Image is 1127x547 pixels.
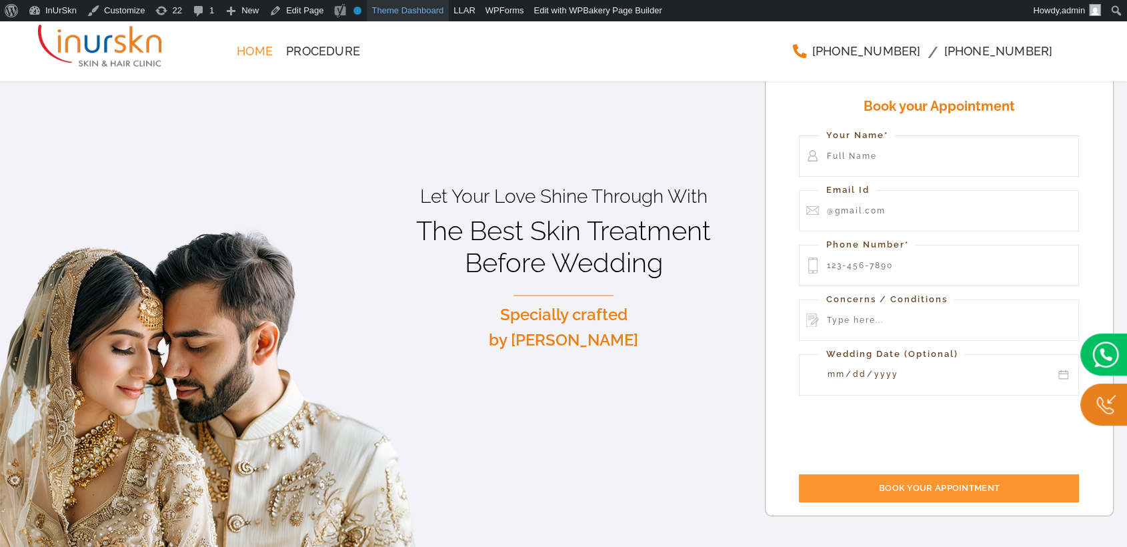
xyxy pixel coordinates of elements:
input: 123-456-7890 [799,245,1079,286]
a: Home [230,38,279,65]
input: @gmail.com [799,190,1079,231]
span: Home [237,45,273,57]
p: Let Your Love Shine Through With [385,185,741,208]
img: bridal.png [1080,334,1127,376]
span: admin [1062,5,1085,15]
input: Type here... [799,300,1079,341]
span: Procedure [286,45,360,57]
p: Specially crafted by [PERSON_NAME] [385,302,741,354]
h1: The Best Skin Treatment Before Wedding [385,215,741,279]
iframe: reCAPTCHA [799,409,1002,461]
label: Wedding Date (Optional) [819,348,964,362]
input: Book your Appointment [799,474,1079,502]
label: Email Id [819,183,876,197]
a: [PHONE_NUMBER] [937,38,1059,65]
span: [PHONE_NUMBER] [812,45,921,57]
img: InUrSkn [38,21,161,70]
div: No index [353,7,361,15]
label: Concerns / Conditions [819,293,954,307]
label: Phone Number* [819,238,915,252]
a: Procedure [279,38,367,65]
span: [PHONE_NUMBER] [944,45,1052,57]
label: Your Name* [819,129,894,143]
img: Callc.png [1080,384,1127,426]
a: [PHONE_NUMBER] [785,38,927,65]
form: Contact form [765,76,1114,516]
input: Full Name [799,135,1079,177]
